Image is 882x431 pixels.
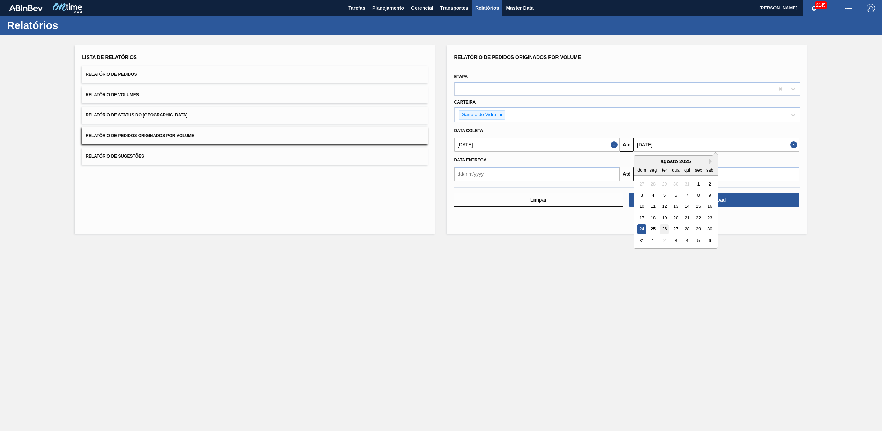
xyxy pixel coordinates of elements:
button: Relatório de Pedidos [82,66,428,83]
div: Choose quinta-feira, 7 de agosto de 2025 [682,190,692,200]
div: dom [637,165,646,175]
button: Relatório de Status do [GEOGRAPHIC_DATA] [82,107,428,124]
div: Choose terça-feira, 2 de setembro de 2025 [660,236,669,245]
h1: Relatórios [7,21,131,29]
div: Choose quarta-feira, 6 de agosto de 2025 [671,190,681,200]
div: Choose quinta-feira, 14 de agosto de 2025 [682,202,692,211]
div: Choose quarta-feira, 20 de agosto de 2025 [671,213,681,222]
div: ter [660,165,669,175]
div: Choose quarta-feira, 3 de setembro de 2025 [671,236,681,245]
div: Choose domingo, 10 de agosto de 2025 [637,202,646,211]
span: Relatórios [475,4,499,12]
div: qui [682,165,692,175]
span: Relatório de Pedidos Originados por Volume [85,133,194,138]
div: Choose terça-feira, 19 de agosto de 2025 [660,213,669,222]
div: Choose segunda-feira, 18 de agosto de 2025 [649,213,658,222]
img: userActions [844,4,853,12]
div: Choose sexta-feira, 8 de agosto de 2025 [694,190,703,200]
div: Not available domingo, 27 de julho de 2025 [637,179,646,189]
div: Choose sábado, 2 de agosto de 2025 [705,179,715,189]
div: Choose quinta-feira, 28 de agosto de 2025 [682,225,692,234]
div: Not available segunda-feira, 28 de julho de 2025 [649,179,658,189]
button: Relatório de Pedidos Originados por Volume [82,127,428,144]
div: sex [694,165,703,175]
label: Etapa [454,74,468,79]
span: Relatório de Sugestões [85,154,144,159]
span: Transportes [440,4,468,12]
div: Choose quinta-feira, 21 de agosto de 2025 [682,213,692,222]
label: Carteira [454,100,476,105]
button: Next Month [709,159,714,164]
input: dd/mm/yyyy [454,138,620,152]
div: Choose sábado, 16 de agosto de 2025 [705,202,715,211]
div: Choose sexta-feira, 5 de setembro de 2025 [694,236,703,245]
span: Master Data [506,4,533,12]
div: Choose quinta-feira, 4 de setembro de 2025 [682,236,692,245]
div: Choose terça-feira, 26 de agosto de 2025 [660,225,669,234]
div: Choose segunda-feira, 4 de agosto de 2025 [649,190,658,200]
div: Choose domingo, 3 de agosto de 2025 [637,190,646,200]
span: Relatório de Pedidos Originados por Volume [454,54,581,60]
div: Choose segunda-feira, 1 de setembro de 2025 [649,236,658,245]
div: Choose domingo, 31 de agosto de 2025 [637,236,646,245]
div: Choose sábado, 6 de setembro de 2025 [705,236,715,245]
img: TNhmsLtSVTkK8tSr43FrP2fwEKptu5GPRR3wAAAABJRU5ErkJggg== [9,5,43,11]
div: Choose segunda-feira, 25 de agosto de 2025 [649,225,658,234]
div: Choose sexta-feira, 1 de agosto de 2025 [694,179,703,189]
div: sab [705,165,715,175]
div: Choose segunda-feira, 11 de agosto de 2025 [649,202,658,211]
div: agosto 2025 [634,158,718,164]
div: Choose quarta-feira, 27 de agosto de 2025 [671,225,681,234]
div: Choose sexta-feira, 22 de agosto de 2025 [694,213,703,222]
div: qua [671,165,681,175]
div: Choose terça-feira, 12 de agosto de 2025 [660,202,669,211]
span: 2145 [815,1,827,9]
img: Logout [867,4,875,12]
div: Choose sábado, 30 de agosto de 2025 [705,225,715,234]
input: dd/mm/yyyy [634,138,799,152]
span: Relatório de Status do [GEOGRAPHIC_DATA] [85,113,187,118]
div: Choose terça-feira, 5 de agosto de 2025 [660,190,669,200]
button: Limpar [454,193,624,207]
div: Choose quarta-feira, 13 de agosto de 2025 [671,202,681,211]
button: Até [620,167,634,181]
span: Gerencial [411,4,433,12]
button: Close [790,138,799,152]
div: Choose sexta-feira, 15 de agosto de 2025 [694,202,703,211]
div: Garrafa de Vidro [459,111,498,119]
div: Choose sexta-feira, 29 de agosto de 2025 [694,225,703,234]
div: month 2025-08 [636,178,715,246]
span: Data entrega [454,158,487,162]
button: Notificações [803,3,825,13]
div: Not available terça-feira, 29 de julho de 2025 [660,179,669,189]
div: Choose sábado, 23 de agosto de 2025 [705,213,715,222]
button: Relatório de Volumes [82,86,428,104]
span: Relatório de Volumes [85,92,139,97]
div: seg [649,165,658,175]
div: Not available quinta-feira, 31 de julho de 2025 [682,179,692,189]
span: Relatório de Pedidos [85,72,137,77]
span: Planejamento [372,4,404,12]
div: Choose domingo, 17 de agosto de 2025 [637,213,646,222]
span: Data coleta [454,128,483,133]
button: Close [611,138,620,152]
button: Até [620,138,634,152]
span: Tarefas [348,4,365,12]
button: Download [629,193,799,207]
div: Not available quarta-feira, 30 de julho de 2025 [671,179,681,189]
button: Relatório de Sugestões [82,148,428,165]
div: Choose sábado, 9 de agosto de 2025 [705,190,715,200]
span: Lista de Relatórios [82,54,137,60]
div: Choose domingo, 24 de agosto de 2025 [637,225,646,234]
input: dd/mm/yyyy [454,167,620,181]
